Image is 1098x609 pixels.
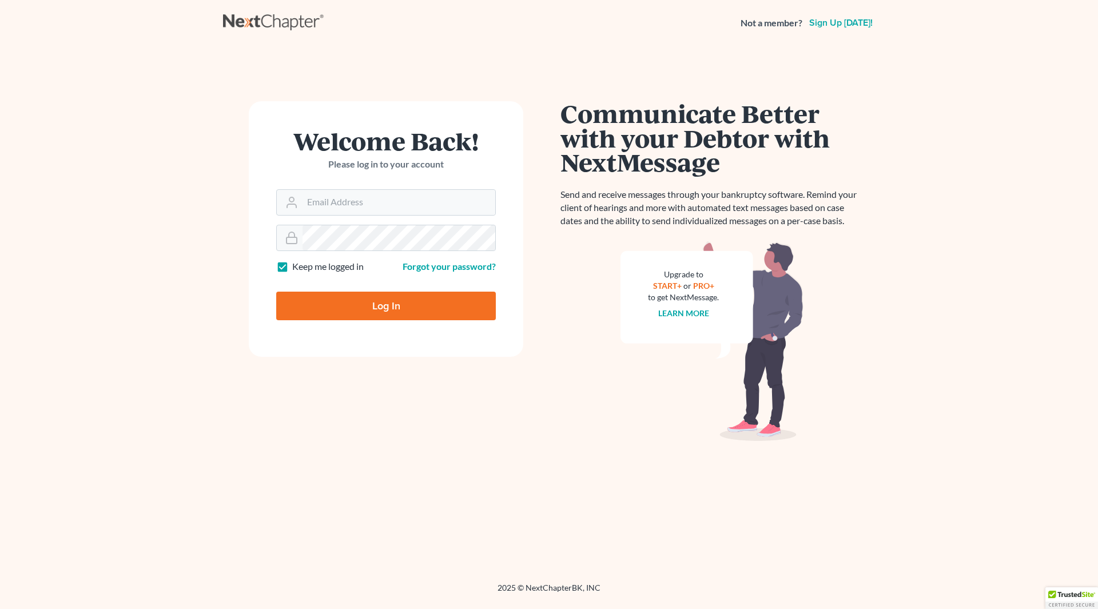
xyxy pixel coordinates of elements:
[303,190,495,215] input: Email Address
[648,292,719,303] div: to get NextMessage.
[276,158,496,171] p: Please log in to your account
[560,101,864,174] h1: Communicate Better with your Debtor with NextMessage
[403,261,496,272] a: Forgot your password?
[620,241,803,441] img: nextmessage_bg-59042aed3d76b12b5cd301f8e5b87938c9018125f34e5fa2b7a6b67550977c72.svg
[683,281,691,290] span: or
[292,260,364,273] label: Keep me logged in
[653,281,682,290] a: START+
[648,269,719,280] div: Upgrade to
[560,188,864,228] p: Send and receive messages through your bankruptcy software. Remind your client of hearings and mo...
[1045,587,1098,609] div: TrustedSite Certified
[276,292,496,320] input: Log In
[741,17,802,30] strong: Not a member?
[693,281,714,290] a: PRO+
[276,129,496,153] h1: Welcome Back!
[223,582,875,603] div: 2025 © NextChapterBK, INC
[658,308,709,318] a: Learn more
[807,18,875,27] a: Sign up [DATE]!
